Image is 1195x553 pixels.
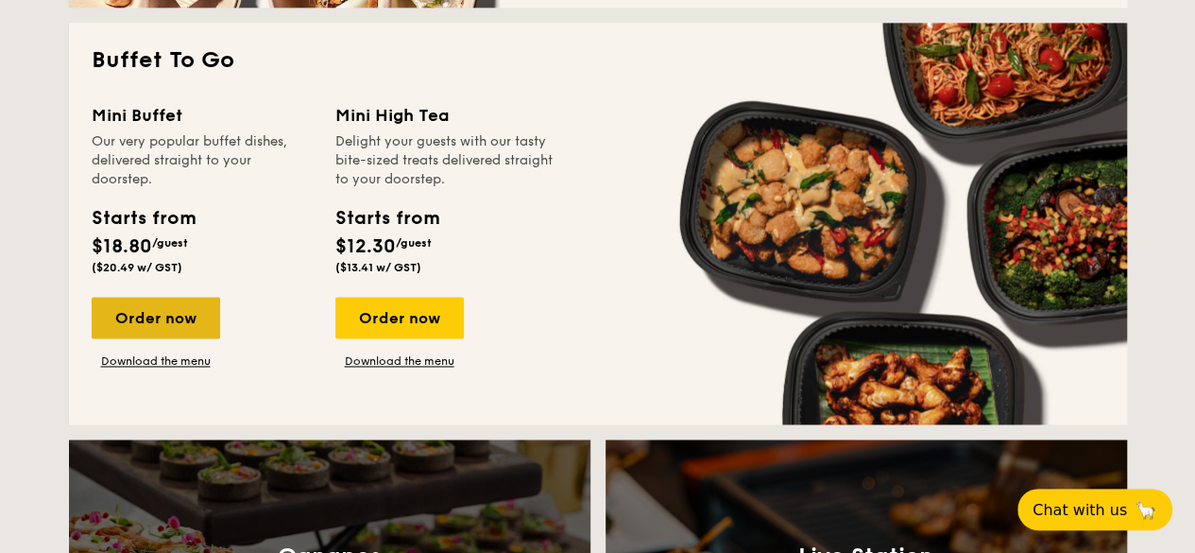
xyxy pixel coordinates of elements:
div: Delight your guests with our tasty bite-sized treats delivered straight to your doorstep. [335,132,556,189]
div: Our very popular buffet dishes, delivered straight to your doorstep. [92,132,313,189]
div: Order now [335,297,464,338]
a: Download the menu [92,354,220,369]
div: Mini High Tea [335,102,556,129]
span: $18.80 [92,235,152,258]
h2: Buffet To Go [92,45,1104,76]
a: Download the menu [335,354,464,369]
span: ($13.41 w/ GST) [335,261,421,274]
div: Starts from [335,204,438,233]
span: Chat with us [1033,501,1127,519]
div: Mini Buffet [92,102,313,129]
span: /guest [152,236,188,250]
span: /guest [396,236,432,250]
span: $12.30 [335,235,396,258]
span: 🦙 [1135,499,1157,521]
span: ($20.49 w/ GST) [92,261,182,274]
div: Order now [92,297,220,338]
button: Chat with us🦙 [1017,489,1172,530]
div: Starts from [92,204,195,233]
